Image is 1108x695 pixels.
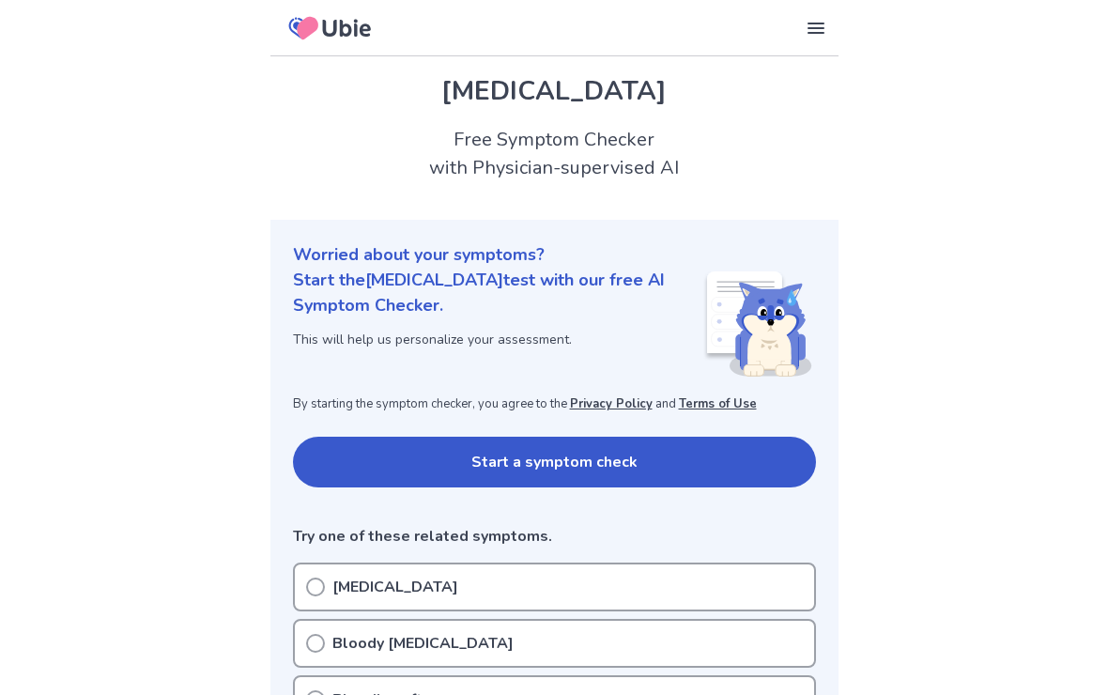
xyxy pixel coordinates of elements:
p: Try one of these related symptoms. [293,525,816,548]
img: Shiba [703,271,812,377]
p: By starting the symptom checker, you agree to the and [293,395,816,414]
p: This will help us personalize your assessment. [293,330,703,349]
a: Privacy Policy [570,395,653,412]
button: Start a symptom check [293,437,816,487]
p: Bloody [MEDICAL_DATA] [332,632,514,655]
h2: Free Symptom Checker with Physician-supervised AI [270,126,839,182]
p: Worried about your symptoms? [293,242,816,268]
p: [MEDICAL_DATA] [332,576,458,598]
h1: [MEDICAL_DATA] [293,71,816,111]
a: Terms of Use [679,395,757,412]
p: Start the [MEDICAL_DATA] test with our free AI Symptom Checker. [293,268,703,318]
